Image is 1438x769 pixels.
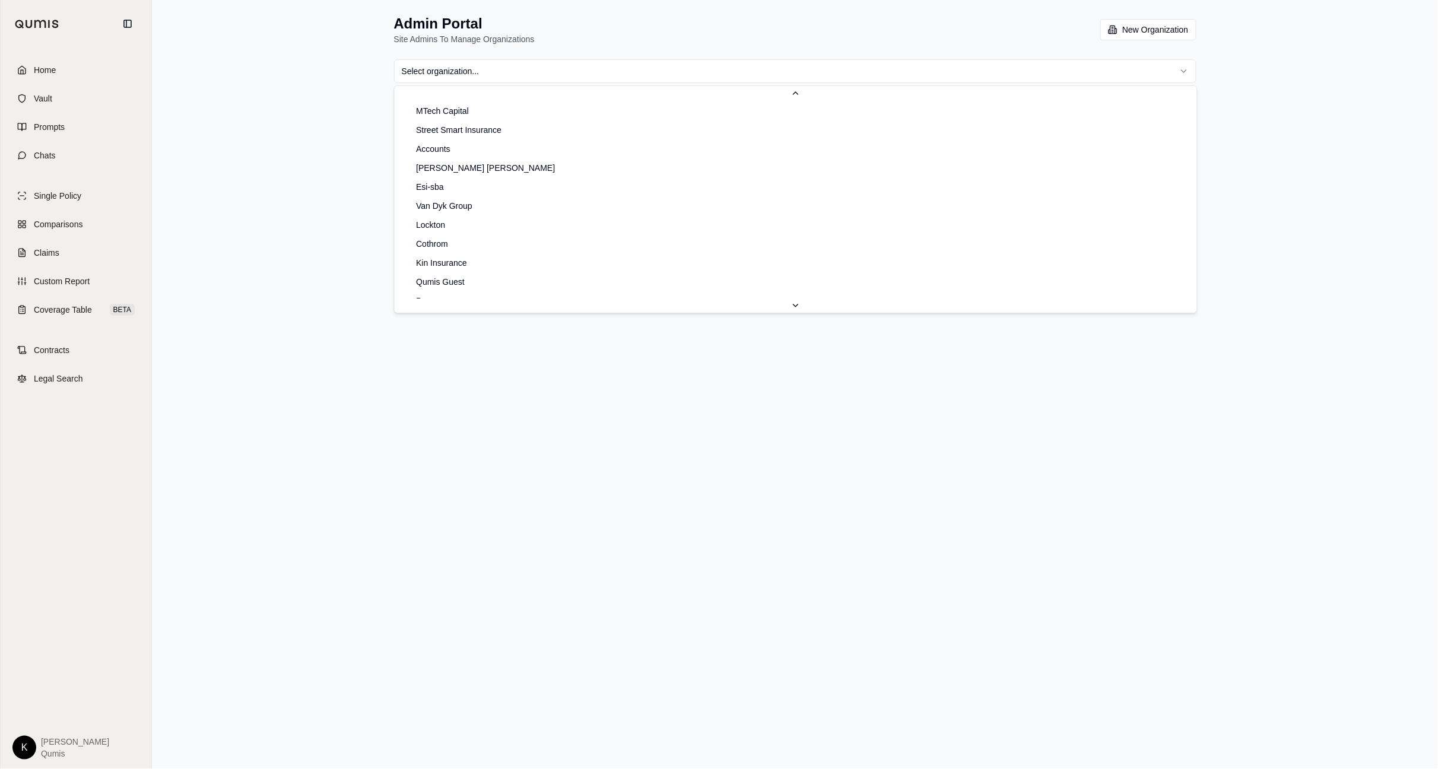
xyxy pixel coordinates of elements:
span: Poms [416,295,437,307]
span: Lockton [416,219,445,231]
span: Van Dyk Group [416,200,472,212]
span: Qumis Guest [416,276,465,288]
span: MTech Capital [416,105,469,117]
span: [PERSON_NAME] [PERSON_NAME] [416,162,555,174]
span: Street Smart Insurance [416,124,501,136]
span: Accounts [416,143,450,155]
span: Esi-sba [416,181,444,193]
span: Cothrom [416,238,448,250]
span: Kin Insurance [416,257,467,269]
